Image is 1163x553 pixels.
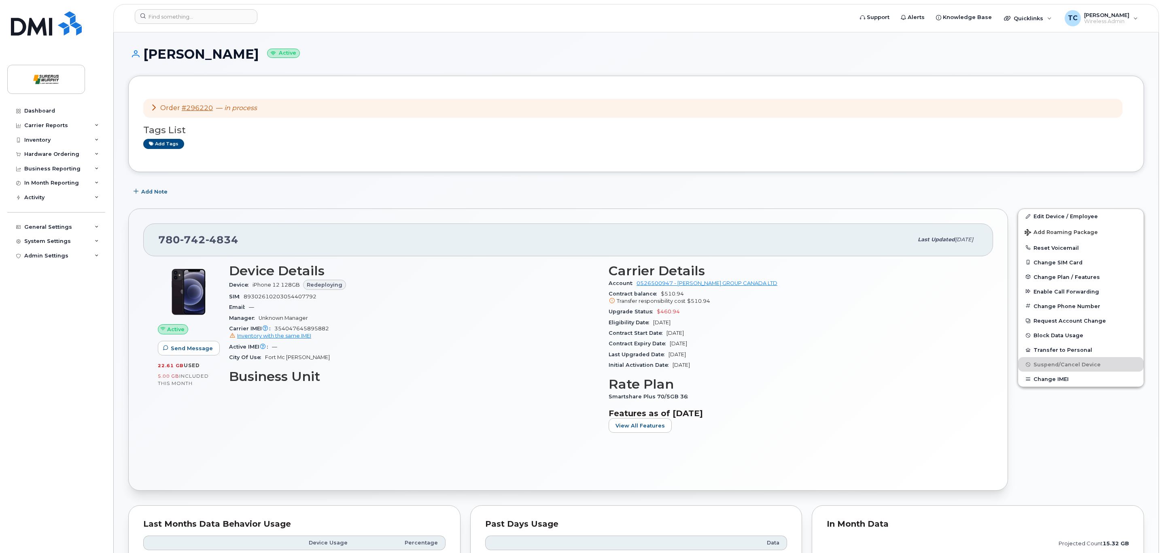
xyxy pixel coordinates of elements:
[609,319,653,325] span: Eligibility Date
[609,291,978,305] span: $510.94
[637,280,777,286] a: 0526500947 - [PERSON_NAME] GROUP CANADA LTD
[255,536,355,550] th: Device Usage
[609,330,666,336] span: Contract Start Date
[1018,357,1144,372] button: Suspend/Cancel Device
[1018,270,1144,284] button: Change Plan / Features
[1103,540,1129,547] tspan: 15.32 GB
[609,308,657,315] span: Upgrade Status
[249,304,254,310] span: —
[1034,274,1100,280] span: Change Plan / Features
[171,345,213,352] span: Send Message
[609,393,692,400] span: Smartshare Plus 70/5GB 36
[229,325,599,340] span: 354047645895882
[615,422,665,430] span: View All Features
[955,236,973,242] span: [DATE]
[158,341,220,355] button: Send Message
[229,264,599,278] h3: Device Details
[128,184,174,199] button: Add Note
[1059,540,1129,547] text: projected count
[1018,209,1144,223] a: Edit Device / Employee
[143,139,184,149] a: Add tags
[229,333,311,339] a: Inventory with the same IMEI
[617,298,685,304] span: Transfer responsibility cost
[1018,299,1144,313] button: Change Phone Number
[167,325,185,333] span: Active
[158,373,179,379] span: 5.00 GB
[1034,288,1099,294] span: Enable Call Forwarding
[237,333,311,339] span: Inventory with the same IMEI
[687,298,710,304] span: $510.94
[160,104,180,112] span: Order
[259,315,308,321] span: Unknown Manager
[670,340,687,347] span: [DATE]
[267,49,300,58] small: Active
[1025,229,1098,237] span: Add Roaming Package
[141,188,168,196] span: Add Note
[164,268,213,316] img: iPhone_12.jpg
[265,354,330,360] span: Fort Mc [PERSON_NAME]
[229,282,253,288] span: Device
[1018,372,1144,386] button: Change IMEI
[216,104,257,112] span: —
[143,520,446,528] div: Last Months Data Behavior Usage
[184,362,200,368] span: used
[355,536,446,550] th: Percentage
[1018,313,1144,328] button: Request Account Change
[609,264,978,278] h3: Carrier Details
[229,315,259,321] span: Manager
[224,104,257,112] em: in process
[272,344,277,350] span: —
[143,125,1129,135] h3: Tags List
[485,520,787,528] div: Past Days Usage
[229,304,249,310] span: Email
[182,104,213,112] a: #296220
[229,294,244,300] span: SIM
[609,291,661,297] span: Contract balance
[609,408,978,418] h3: Features as of [DATE]
[609,418,672,433] button: View All Features
[609,362,673,368] span: Initial Activation Date
[655,536,787,550] th: Data
[229,325,274,332] span: Carrier IMEI
[609,340,670,347] span: Contract Expiry Date
[827,520,1129,528] div: In Month Data
[206,234,238,246] span: 4834
[229,344,272,350] span: Active IMEI
[653,319,671,325] span: [DATE]
[1018,223,1144,240] button: Add Roaming Package
[158,373,209,386] span: included this month
[1018,284,1144,299] button: Enable Call Forwarding
[229,354,265,360] span: City Of Use
[1018,342,1144,357] button: Transfer to Personal
[657,308,680,315] span: $460.94
[180,234,206,246] span: 742
[609,280,637,286] span: Account
[1018,240,1144,255] button: Reset Voicemail
[918,236,955,242] span: Last updated
[307,281,342,289] span: Redeploying
[158,363,184,368] span: 22.61 GB
[1018,328,1144,342] button: Block Data Usage
[128,47,1144,61] h1: [PERSON_NAME]
[666,330,684,336] span: [DATE]
[253,282,300,288] span: iPhone 12 128GB
[609,377,978,391] h3: Rate Plan
[1018,255,1144,270] button: Change SIM Card
[229,369,599,384] h3: Business Unit
[669,351,686,357] span: [DATE]
[609,351,669,357] span: Last Upgraded Date
[244,294,316,300] span: 89302610203054407792
[158,234,238,246] span: 780
[673,362,690,368] span: [DATE]
[1034,362,1101,368] span: Suspend/Cancel Device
